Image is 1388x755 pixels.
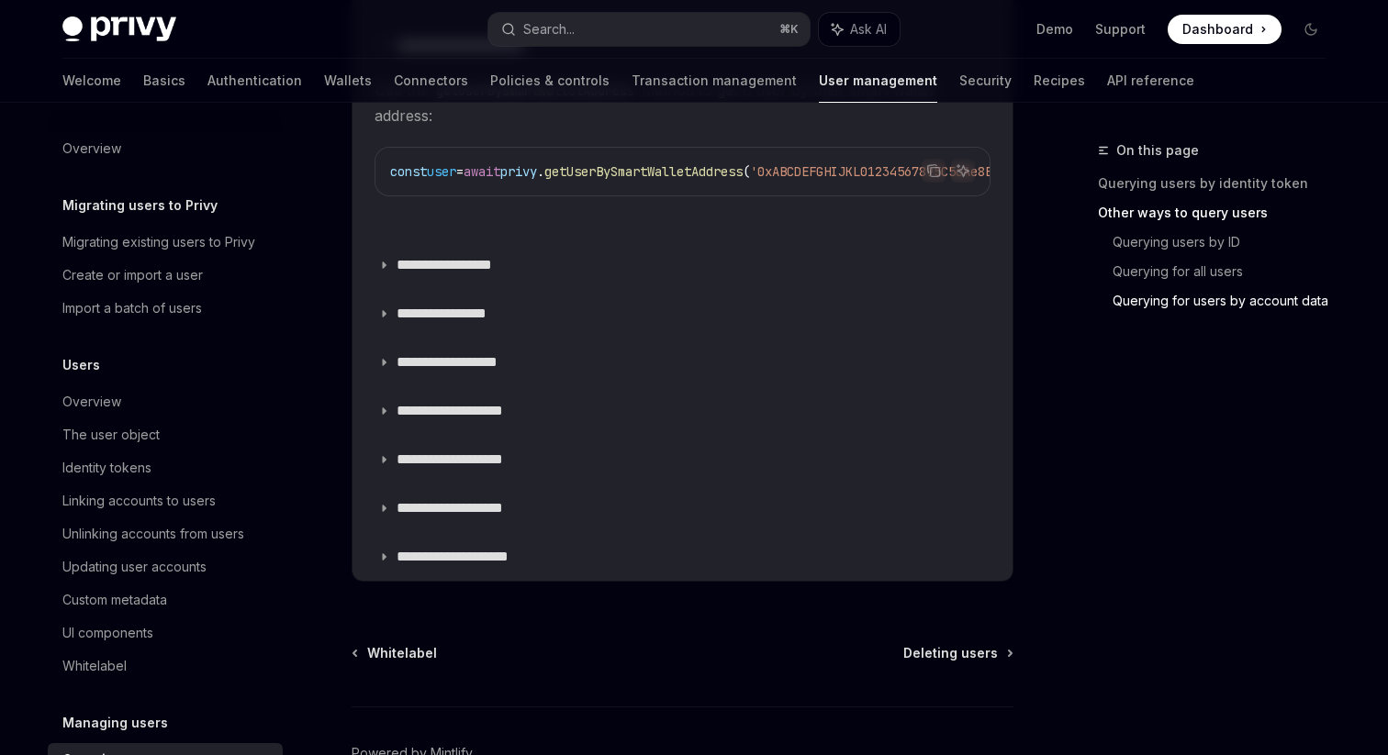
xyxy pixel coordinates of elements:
[1107,59,1194,103] a: API reference
[62,424,160,446] div: The user object
[143,59,185,103] a: Basics
[1036,20,1073,39] a: Demo
[464,163,500,180] span: await
[375,77,991,128] span: Use the method to get a user by their smart wallet address:
[62,391,121,413] div: Overview
[62,297,202,319] div: Import a batch of users
[1098,198,1340,228] a: Other ways to query users
[951,159,975,183] button: Ask AI
[922,159,946,183] button: Copy the contents from the code block
[62,655,127,677] div: Whitelabel
[324,59,372,103] a: Wallets
[48,517,283,550] a: Unlinking accounts from users
[353,21,1013,240] details: **** **** **** **** ***Use thegetUserBySmartWalletAddressmethod to get a user by their smart wall...
[62,231,255,253] div: Migrating existing users to Privy
[544,163,743,180] span: getUserBySmartWalletAddress
[62,523,244,545] div: Unlinking accounts from users
[48,616,283,650] a: UI components
[48,484,283,517] a: Linking accounts to users
[427,163,456,180] span: user
[819,13,900,46] button: Ask AI
[62,589,167,611] div: Custom metadata
[1113,228,1340,257] a: Querying users by ID
[390,163,427,180] span: const
[1182,20,1253,39] span: Dashboard
[523,18,575,40] div: Search...
[48,583,283,616] a: Custom metadata
[500,163,537,180] span: privy
[353,644,437,662] a: Whitelabel
[48,451,283,484] a: Identity tokens
[62,490,216,512] div: Linking accounts to users
[48,292,283,325] a: Import a batch of users
[1034,59,1085,103] a: Recipes
[62,59,121,103] a: Welcome
[48,259,283,292] a: Create or import a user
[62,354,100,376] h5: Users
[48,226,283,259] a: Migrating existing users to Privy
[62,17,176,42] img: dark logo
[394,59,468,103] a: Connectors
[903,644,1012,662] a: Deleting users
[367,644,437,662] span: Whitelabel
[1168,15,1282,44] a: Dashboard
[819,59,937,103] a: User management
[48,550,283,583] a: Updating user accounts
[48,132,283,165] a: Overview
[850,20,887,39] span: Ask AI
[62,556,207,578] div: Updating user accounts
[1296,15,1326,44] button: Toggle dark mode
[490,59,610,103] a: Policies & controls
[1098,169,1340,198] a: Querying users by identity token
[48,650,283,683] a: Whitelabel
[62,712,168,734] h5: Managing users
[959,59,1012,103] a: Security
[743,163,750,180] span: (
[488,13,810,46] button: Search...⌘K
[1116,139,1199,161] span: On this page
[1095,20,1146,39] a: Support
[750,163,1073,180] span: '0xABCDEFGHIJKL01234567895C5cAe8B9472c14328'
[48,385,283,418] a: Overview
[1113,257,1340,286] a: Querying for all users
[903,644,998,662] span: Deleting users
[62,264,203,286] div: Create or import a user
[207,59,302,103] a: Authentication
[62,622,153,644] div: UI components
[1113,286,1340,316] a: Querying for users by account data
[779,22,799,37] span: ⌘ K
[632,59,797,103] a: Transaction management
[48,418,283,451] a: The user object
[62,457,151,479] div: Identity tokens
[537,163,544,180] span: .
[62,194,218,217] h5: Migrating users to Privy
[456,163,464,180] span: =
[62,138,121,160] div: Overview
